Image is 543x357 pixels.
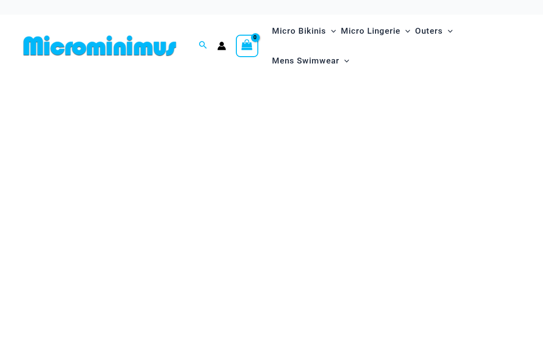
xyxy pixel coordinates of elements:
span: Outers [415,19,443,43]
span: Menu Toggle [400,19,410,43]
a: Micro BikinisMenu ToggleMenu Toggle [270,16,338,46]
a: OutersMenu ToggleMenu Toggle [413,16,455,46]
img: MM SHOP LOGO FLAT [20,35,180,57]
span: Menu Toggle [326,19,336,43]
span: Micro Lingerie [341,19,400,43]
a: Micro LingerieMenu ToggleMenu Toggle [338,16,413,46]
a: Search icon link [199,40,208,52]
span: Micro Bikinis [272,19,326,43]
span: Menu Toggle [443,19,453,43]
span: Mens Swimwear [272,48,339,73]
a: Mens SwimwearMenu ToggleMenu Toggle [270,46,352,76]
a: View Shopping Cart, empty [236,35,258,57]
span: Menu Toggle [339,48,349,73]
nav: Site Navigation [268,15,523,77]
a: Account icon link [217,42,226,50]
